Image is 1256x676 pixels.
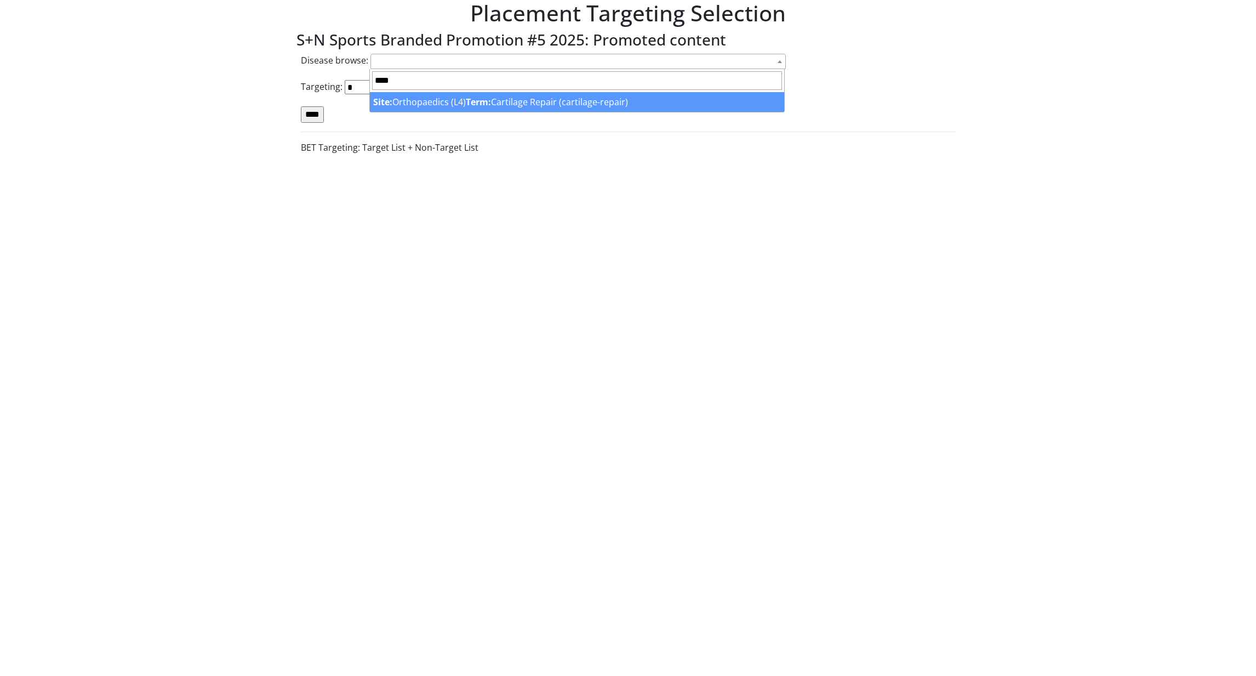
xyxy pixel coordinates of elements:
[373,96,392,108] strong: Site:
[373,96,628,108] span: Orthopaedics (L4) Cartilage Repair (cartilage-repair)
[301,141,955,154] p: BET Targeting: Target List + Non-Target List
[301,80,342,93] label: Targeting:
[296,31,960,49] h3: S+N Sports Branded Promotion #5 2025: Promoted content
[301,54,368,67] label: Disease browse:
[466,96,491,108] strong: Term:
